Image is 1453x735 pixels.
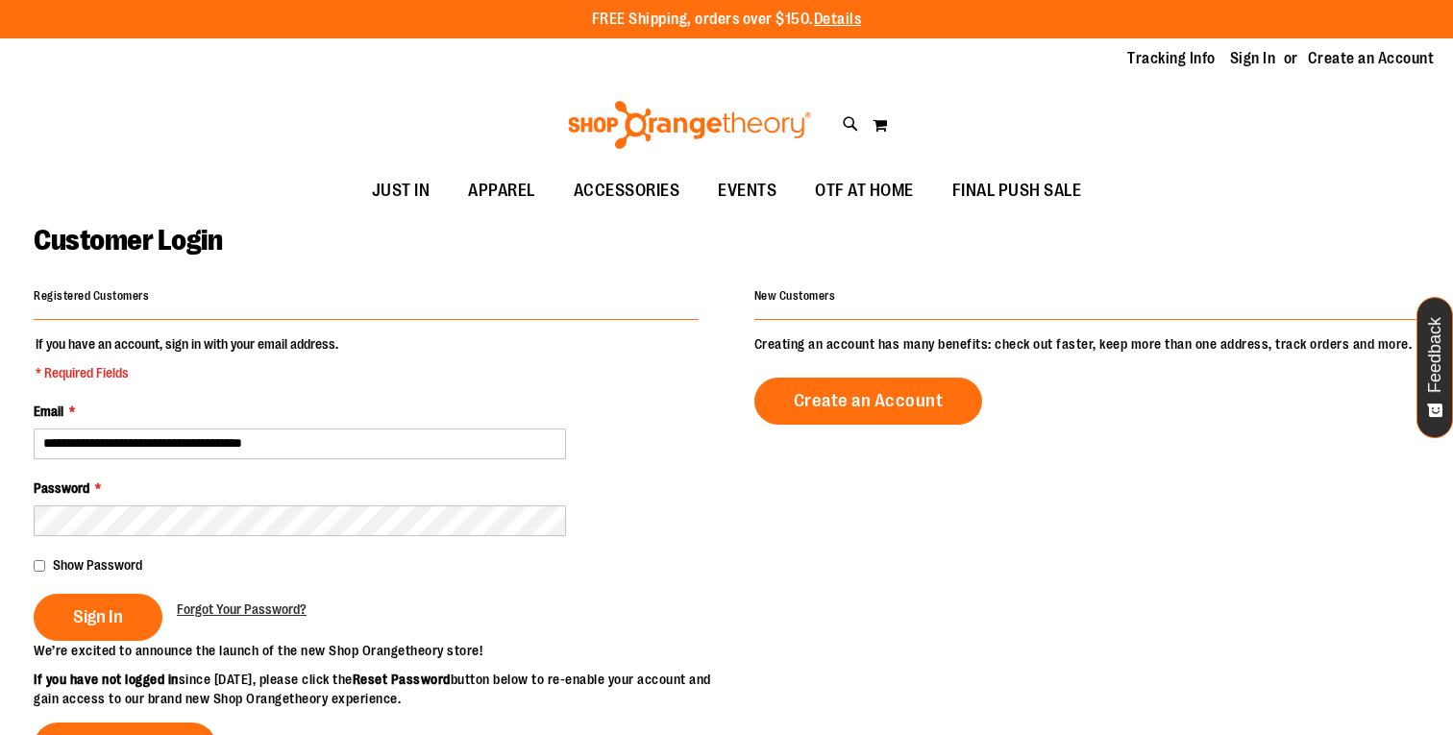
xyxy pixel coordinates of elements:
[34,594,162,641] button: Sign In
[468,169,535,212] span: APPAREL
[554,169,700,213] a: ACCESSORIES
[353,672,451,687] strong: Reset Password
[933,169,1101,213] a: FINAL PUSH SALE
[34,289,149,303] strong: Registered Customers
[53,557,142,573] span: Show Password
[1426,317,1444,393] span: Feedback
[177,600,307,619] a: Forgot Your Password?
[1308,48,1435,69] a: Create an Account
[353,169,450,213] a: JUST IN
[1416,297,1453,438] button: Feedback - Show survey
[794,390,944,411] span: Create an Account
[177,601,307,617] span: Forgot Your Password?
[34,670,726,708] p: since [DATE], please click the button below to re-enable your account and gain access to our bran...
[952,169,1082,212] span: FINAL PUSH SALE
[449,169,554,213] a: APPAREL
[796,169,933,213] a: OTF AT HOME
[34,641,726,660] p: We’re excited to announce the launch of the new Shop Orangetheory store!
[34,480,89,496] span: Password
[754,334,1419,354] p: Creating an account has many benefits: check out faster, keep more than one address, track orders...
[574,169,680,212] span: ACCESSORIES
[1230,48,1276,69] a: Sign In
[34,404,63,419] span: Email
[815,169,914,212] span: OTF AT HOME
[718,169,776,212] span: EVENTS
[592,9,862,31] p: FREE Shipping, orders over $150.
[73,606,123,627] span: Sign In
[34,334,340,382] legend: If you have an account, sign in with your email address.
[814,11,862,28] a: Details
[34,672,179,687] strong: If you have not logged in
[34,224,222,257] span: Customer Login
[372,169,431,212] span: JUST IN
[565,101,814,149] img: Shop Orangetheory
[699,169,796,213] a: EVENTS
[754,289,836,303] strong: New Customers
[754,378,983,425] a: Create an Account
[1127,48,1216,69] a: Tracking Info
[36,363,338,382] span: * Required Fields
